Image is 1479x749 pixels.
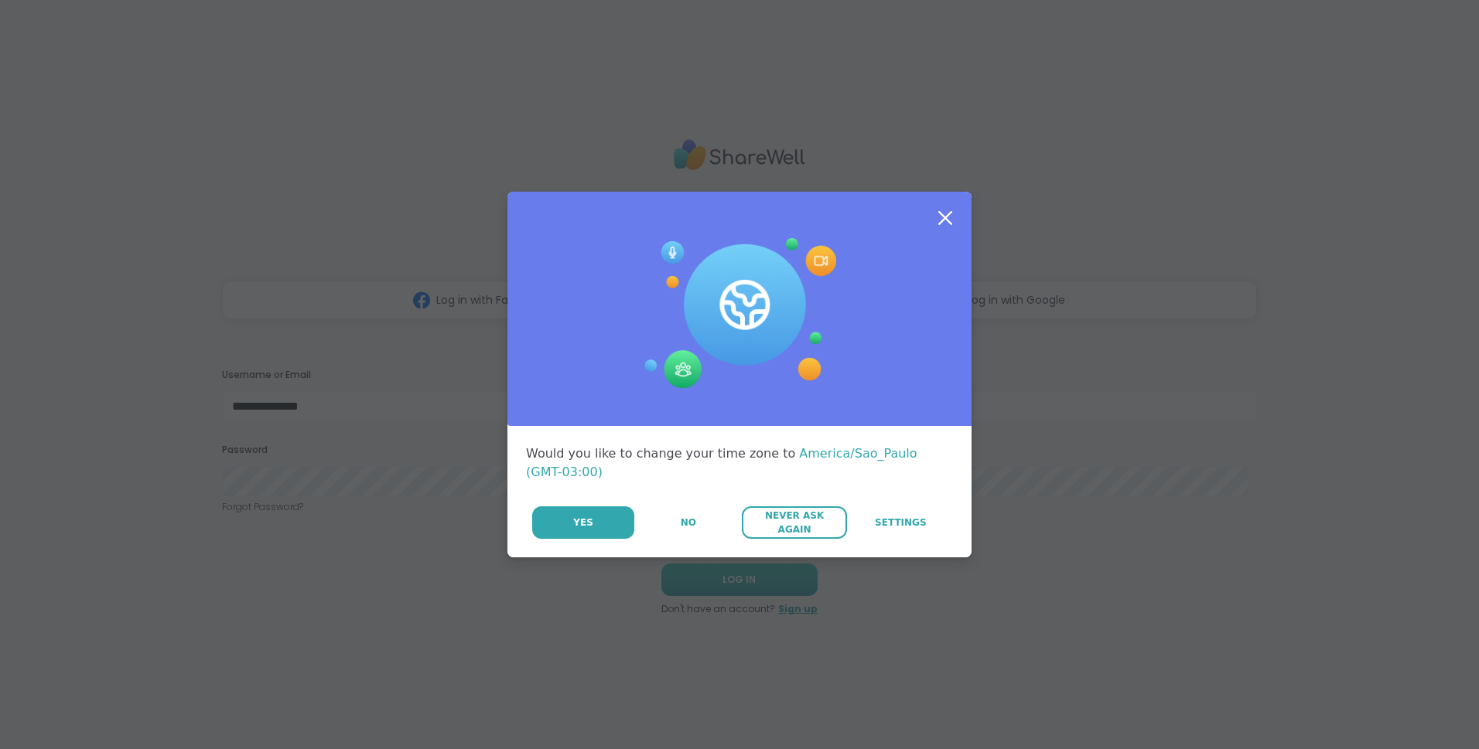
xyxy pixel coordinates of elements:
[526,446,917,479] span: America/Sao_Paulo (GMT-03:00)
[742,506,846,539] button: Never Ask Again
[750,509,839,536] span: Never Ask Again
[636,506,740,539] button: No
[849,506,953,539] a: Settings
[681,516,696,529] span: No
[573,516,593,529] span: Yes
[875,516,927,529] span: Settings
[532,506,634,539] button: Yes
[526,444,953,482] div: Would you like to change your time zone to
[643,238,836,390] img: Session Experience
